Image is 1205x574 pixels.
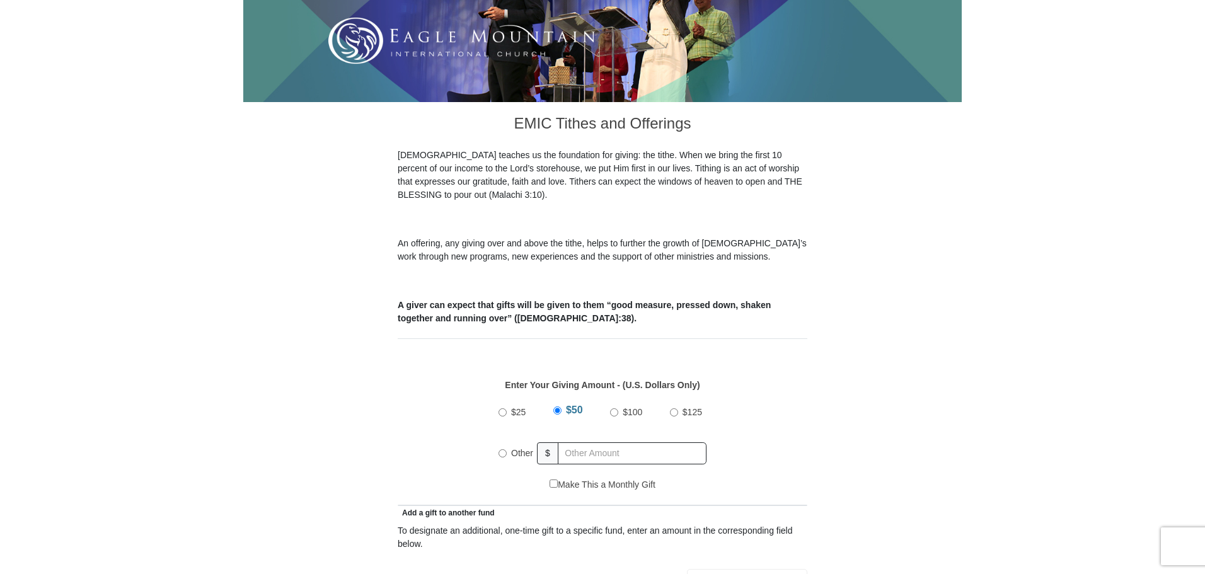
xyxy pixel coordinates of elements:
span: $100 [623,407,642,417]
span: $50 [566,405,583,415]
label: Make This a Monthly Gift [550,478,655,491]
div: To designate an additional, one-time gift to a specific fund, enter an amount in the correspondin... [398,524,807,551]
span: $25 [511,407,526,417]
input: Make This a Monthly Gift [550,479,558,488]
input: Other Amount [558,442,706,464]
p: [DEMOGRAPHIC_DATA] teaches us the foundation for giving: the tithe. When we bring the first 10 pe... [398,149,807,202]
span: Add a gift to another fund [398,508,495,517]
strong: Enter Your Giving Amount - (U.S. Dollars Only) [505,380,700,390]
span: $ [537,442,558,464]
p: An offering, any giving over and above the tithe, helps to further the growth of [DEMOGRAPHIC_DAT... [398,237,807,263]
span: Other [511,448,533,458]
b: A giver can expect that gifts will be given to them “good measure, pressed down, shaken together ... [398,300,771,323]
span: $125 [683,407,702,417]
h3: EMIC Tithes and Offerings [398,102,807,149]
